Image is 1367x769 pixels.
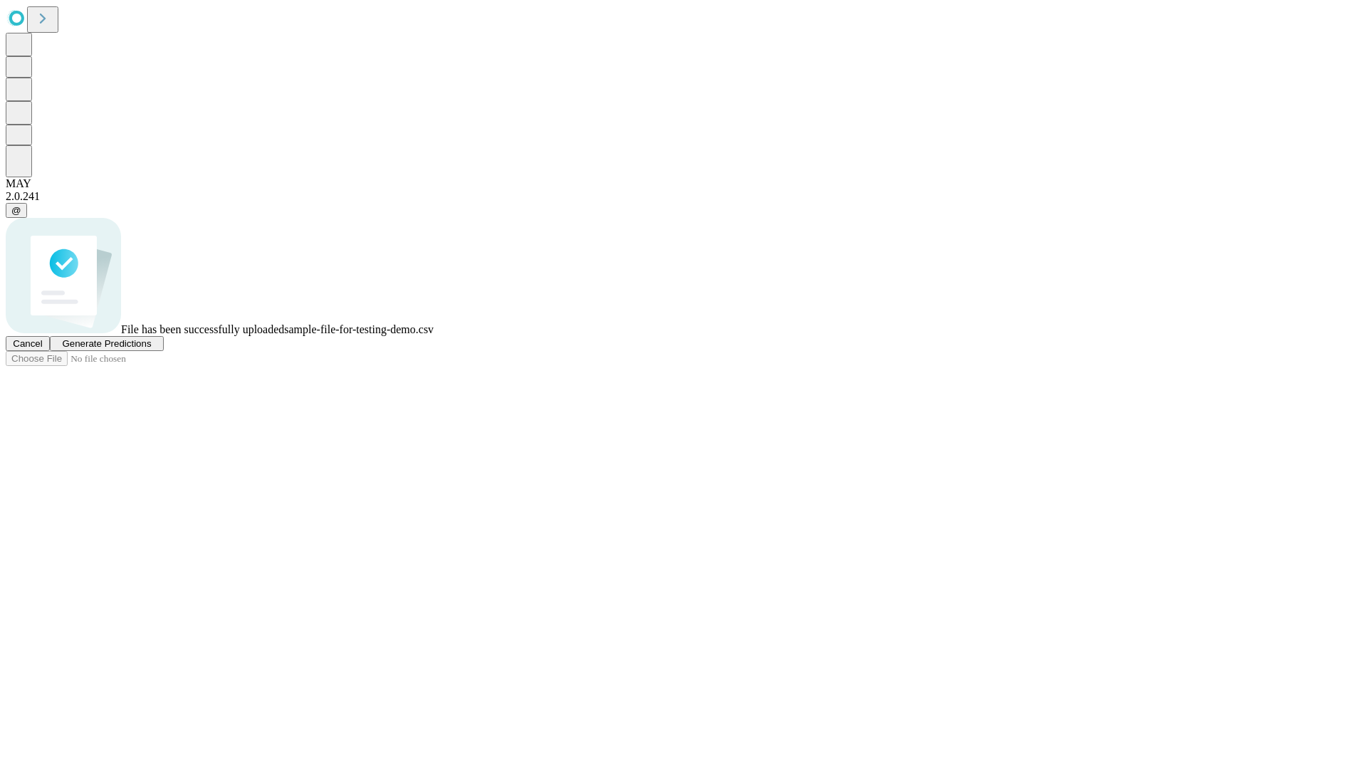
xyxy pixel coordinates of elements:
button: Cancel [6,336,50,351]
button: @ [6,203,27,218]
button: Generate Predictions [50,336,164,351]
span: Generate Predictions [62,338,151,349]
span: sample-file-for-testing-demo.csv [284,323,434,335]
span: File has been successfully uploaded [121,323,284,335]
span: Cancel [13,338,43,349]
div: 2.0.241 [6,190,1361,203]
div: MAY [6,177,1361,190]
span: @ [11,205,21,216]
